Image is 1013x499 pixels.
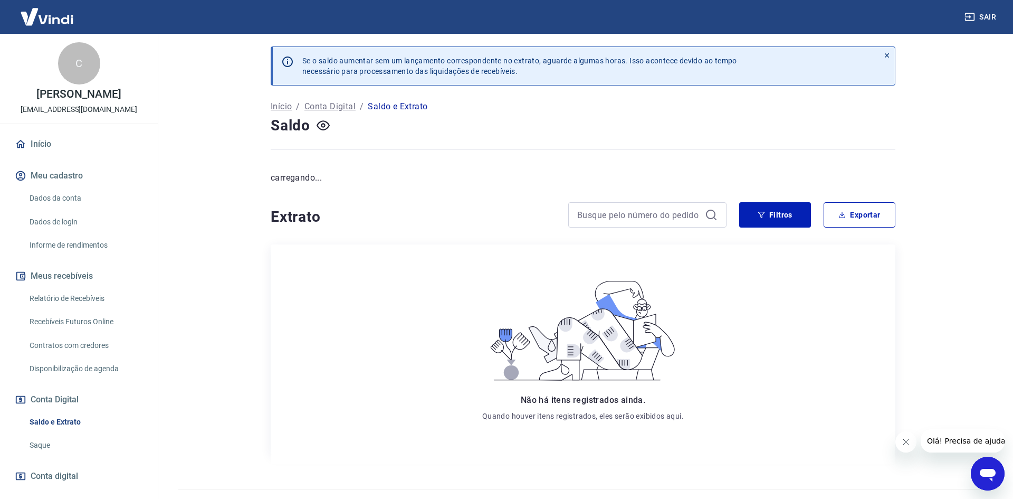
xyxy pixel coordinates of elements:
p: Se o saldo aumentar sem um lançamento correspondente no extrato, aguarde algumas horas. Isso acon... [302,55,737,77]
a: Conta Digital [304,100,356,113]
button: Exportar [824,202,895,228]
p: Quando houver itens registrados, eles serão exibidos aqui. [482,411,684,421]
h4: Extrato [271,206,556,228]
a: Início [271,100,292,113]
button: Meu cadastro [13,164,145,187]
a: Início [13,133,145,156]
a: Relatório de Recebíveis [25,288,145,309]
span: Olá! Precisa de ajuda? [6,7,89,16]
a: Contratos com credores [25,335,145,356]
span: Não há itens registrados ainda. [521,395,645,405]
p: Saldo e Extrato [368,100,427,113]
a: Recebíveis Futuros Online [25,311,145,333]
a: Dados da conta [25,187,145,209]
p: carregando... [271,172,895,184]
p: / [296,100,300,113]
button: Sair [962,7,1000,27]
a: Informe de rendimentos [25,234,145,256]
a: Conta digital [13,465,145,488]
div: C [58,42,100,84]
span: Conta digital [31,469,78,484]
a: Saque [25,435,145,456]
a: Disponibilização de agenda [25,358,145,380]
input: Busque pelo número do pedido [577,207,701,223]
img: Vindi [13,1,81,33]
button: Conta Digital [13,388,145,411]
p: / [360,100,364,113]
a: Dados de login [25,211,145,233]
p: [EMAIL_ADDRESS][DOMAIN_NAME] [21,104,137,115]
iframe: Mensagem da empresa [921,429,1005,453]
iframe: Fechar mensagem [895,431,916,453]
h4: Saldo [271,115,310,136]
iframe: Botão para abrir a janela de mensagens [971,457,1005,491]
button: Filtros [739,202,811,228]
a: Saldo e Extrato [25,411,145,433]
p: [PERSON_NAME] [36,89,121,100]
button: Meus recebíveis [13,265,145,288]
